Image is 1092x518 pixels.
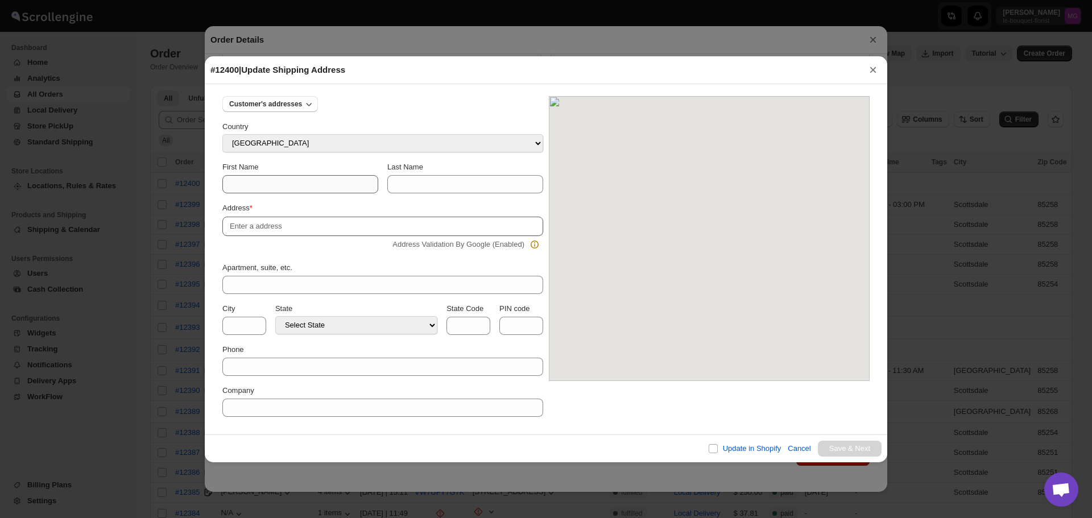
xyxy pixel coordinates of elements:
[222,121,543,134] div: Country
[222,202,543,214] div: Address
[222,96,318,112] button: Customer's addresses
[1044,473,1078,507] a: Open chat
[222,163,259,171] span: First Name
[210,65,345,74] span: #12400 | Update Shipping Address
[222,386,254,395] span: Company
[781,437,817,460] button: Cancel
[499,304,530,313] span: PIN code
[275,303,437,316] div: State
[222,304,235,313] span: City
[229,100,302,109] span: Customer's addresses
[864,62,882,78] button: ×
[387,163,423,171] span: Last Name
[701,437,788,460] button: Update in Shopify
[222,263,292,272] span: Apartment, suite, etc.
[222,217,543,236] input: Enter a address
[446,304,483,313] span: State Code
[392,240,524,248] span: Address Validation By Google (Enabled)
[723,444,781,453] span: Update in Shopify
[222,345,244,354] span: Phone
